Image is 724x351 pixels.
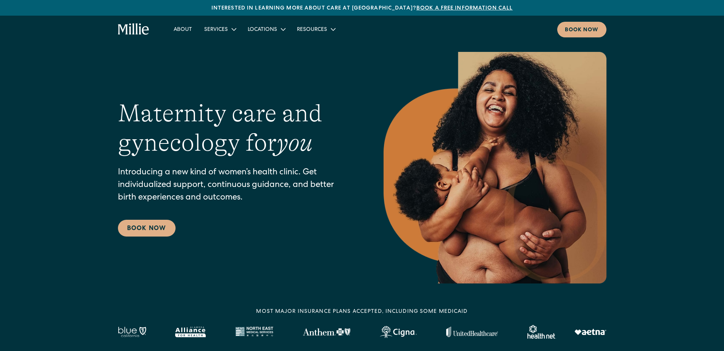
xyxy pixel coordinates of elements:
[446,327,498,337] img: United Healthcare logo
[248,26,277,34] div: Locations
[118,220,176,237] a: Book Now
[557,22,606,37] a: Book now
[168,23,198,35] a: About
[303,328,350,336] img: Anthem Logo
[235,327,273,337] img: North East Medical Services logo
[277,129,313,156] em: you
[118,99,353,158] h1: Maternity care and gynecology for
[297,26,327,34] div: Resources
[291,23,341,35] div: Resources
[118,167,353,204] p: Introducing a new kind of women’s health clinic. Get individualized support, continuous guidance,...
[384,52,606,283] img: Smiling mother with her baby in arms, celebrating body positivity and the nurturing bond of postp...
[204,26,228,34] div: Services
[416,6,513,11] a: Book a free information call
[574,329,606,335] img: Aetna logo
[527,325,556,339] img: Healthnet logo
[256,308,468,316] div: MOST MAJOR INSURANCE PLANS ACCEPTED, INCLUDING some MEDICAID
[118,327,146,337] img: Blue California logo
[175,327,205,337] img: Alameda Alliance logo
[198,23,242,35] div: Services
[565,26,599,34] div: Book now
[118,23,150,35] a: home
[242,23,291,35] div: Locations
[380,326,417,338] img: Cigna logo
